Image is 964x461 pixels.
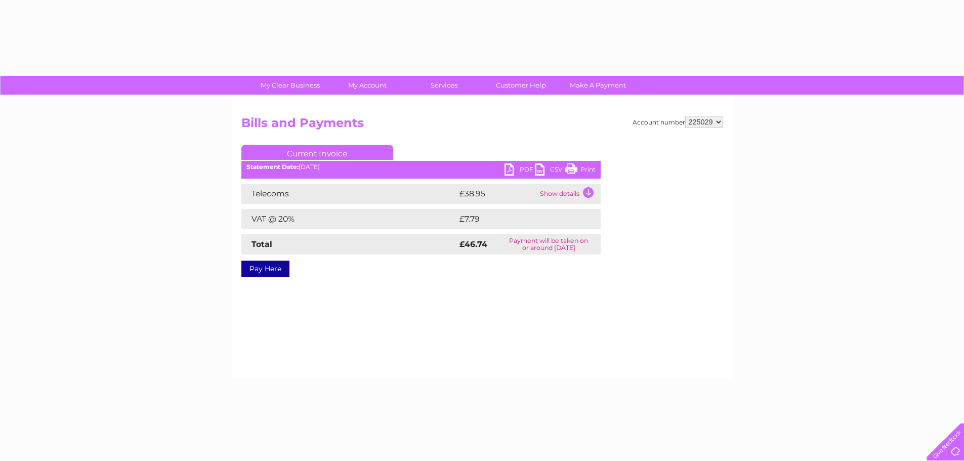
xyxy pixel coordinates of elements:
td: Telecoms [241,184,457,204]
td: Show details [537,184,601,204]
strong: Total [252,239,272,249]
td: Payment will be taken on or around [DATE] [497,234,600,255]
div: [DATE] [241,163,601,171]
a: My Clear Business [248,76,332,95]
b: Statement Date: [246,163,299,171]
td: £7.79 [457,209,577,229]
a: Customer Help [479,76,563,95]
td: £38.95 [457,184,537,204]
a: Services [402,76,486,95]
div: Account number [633,116,723,128]
a: Current Invoice [241,145,393,160]
a: My Account [325,76,409,95]
a: PDF [505,163,535,178]
td: VAT @ 20% [241,209,457,229]
a: Make A Payment [556,76,640,95]
h2: Bills and Payments [241,116,723,135]
a: CSV [535,163,565,178]
a: Print [565,163,596,178]
strong: £46.74 [459,239,487,249]
a: Pay Here [241,261,289,277]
